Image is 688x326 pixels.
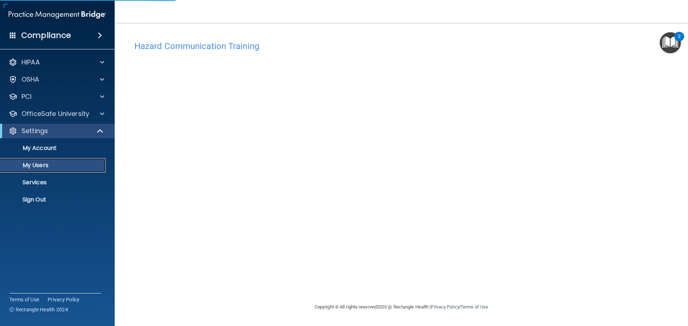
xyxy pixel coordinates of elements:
p: OSHA [21,75,39,84]
p: Settings [21,127,48,135]
a: Privacy Policy [431,304,459,310]
a: HIPAA [9,58,104,67]
p: Services [5,179,102,186]
p: HIPAA [21,58,40,67]
iframe: Drift Widget Chat Controller [564,275,679,304]
a: Terms of Use [460,304,488,310]
div: Copyright © All rights reserved 2025 @ Rectangle Health | | [271,296,532,318]
a: OfficeSafe University [9,110,104,118]
h4: Compliance [21,30,71,40]
p: My Users [5,162,102,169]
a: Terms of Use [9,296,39,303]
a: Privacy Policy [48,296,80,303]
span: Ⓒ Rectangle Health 2024 [9,306,68,313]
button: Open Resource Center, 2 new notifications [660,32,681,53]
p: Sign Out [5,196,102,203]
p: OfficeSafe University [21,110,89,118]
iframe: HCT [134,55,500,291]
p: My Account [5,145,102,152]
a: PCI [9,92,104,101]
h4: Hazard Communication Training [134,42,668,51]
a: Settings [9,127,104,135]
p: PCI [21,92,32,101]
div: 2 [678,37,680,46]
a: OSHA [9,75,104,84]
img: PMB logo [9,8,106,22]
